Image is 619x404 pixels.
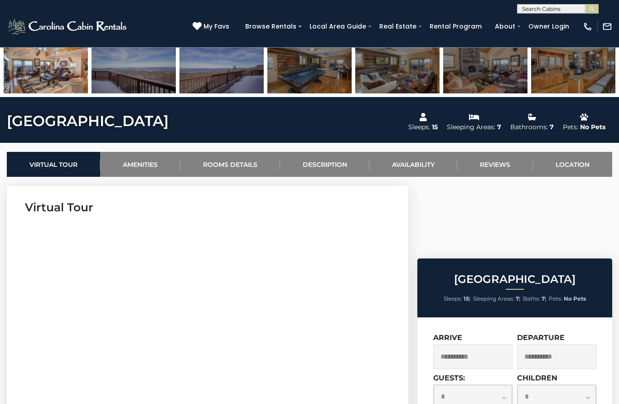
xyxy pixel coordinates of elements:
[542,296,545,302] strong: 7
[100,152,180,177] a: Amenities
[516,296,519,302] strong: 7
[179,37,264,94] img: 163268261
[92,37,176,94] img: 163268258
[524,19,574,34] a: Owner Login
[602,22,612,32] img: mail-regular-white.png
[523,296,540,302] span: Baths:
[444,296,462,302] span: Sleeps:
[564,296,586,302] strong: No Pets
[369,152,457,177] a: Availability
[280,152,370,177] a: Description
[457,152,533,177] a: Reviews
[464,296,469,302] strong: 15
[583,22,593,32] img: phone-regular-white.png
[241,19,301,34] a: Browse Rentals
[443,37,527,94] img: 163268264
[180,152,280,177] a: Rooms Details
[523,293,546,305] li: |
[517,374,557,383] label: Children
[203,22,229,31] span: My Favs
[7,18,129,36] img: White-1-2.png
[305,19,371,34] a: Local Area Guide
[433,374,465,383] label: Guests:
[444,293,471,305] li: |
[531,37,615,94] img: 163268265
[549,296,562,302] span: Pets:
[355,37,440,94] img: 163268263
[473,296,514,302] span: Sleeping Areas:
[473,293,521,305] li: |
[490,19,520,34] a: About
[267,37,352,94] img: 163268262
[7,152,100,177] a: Virtual Tour
[193,22,232,32] a: My Favs
[420,274,610,286] h2: [GEOGRAPHIC_DATA]
[533,152,612,177] a: Location
[433,334,462,342] label: Arrive
[25,200,390,216] h3: Virtual Tour
[4,37,88,94] img: 163268257
[517,334,565,342] label: Departure
[425,19,486,34] a: Rental Program
[375,19,421,34] a: Real Estate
